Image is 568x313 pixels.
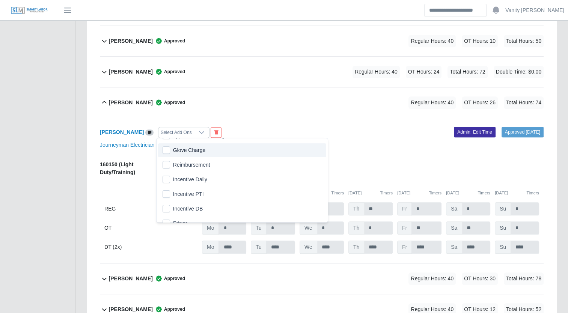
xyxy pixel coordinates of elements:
span: Total Hours: 72 [447,66,487,78]
li: Fringe [158,217,326,230]
span: Th [348,221,364,235]
button: End Worker & Remove from the Timesheet [211,127,221,138]
li: Incentive PTI [158,187,326,201]
span: Approved [153,305,185,313]
a: Journeyman Electrician - 10659 [100,142,174,148]
span: Approved [153,68,185,75]
button: Timers [380,190,393,196]
div: REG [104,202,197,215]
span: Reimbursement [173,161,210,169]
a: [PERSON_NAME] [100,129,144,135]
div: [DATE] [446,190,490,196]
button: Timers [429,190,441,196]
span: Fringe [173,220,188,227]
a: Admin: Edit Time [454,127,496,137]
span: Approved [153,275,185,282]
span: Regular Hours: 40 [408,35,456,47]
b: [PERSON_NAME] [109,99,153,107]
b: [PERSON_NAME] [109,275,153,283]
span: OT Hours: 10 [462,35,498,47]
span: Mo [202,241,219,254]
span: Sa [446,241,462,254]
span: Th [348,241,364,254]
span: Su [495,221,511,235]
button: Timers [526,190,539,196]
span: Incentive PTI [173,190,204,198]
button: [PERSON_NAME] Approved Regular Hours: 40 OT Hours: 30 Total Hours: 78 [100,263,544,294]
span: OT Hours: 30 [462,272,498,285]
span: Fr [397,221,412,235]
span: Sa [446,202,462,215]
span: Total Hours: 78 [504,272,544,285]
span: Fr [397,202,412,215]
span: Su [495,241,511,254]
span: We [300,221,317,235]
input: Search [424,4,487,17]
div: DT (2x) [104,241,197,254]
span: Regular Hours: 40 [408,96,456,109]
span: Total Hours: 50 [504,35,544,47]
span: Th [348,202,364,215]
span: OT Hours: 26 [462,96,498,109]
span: Glove Charge [173,146,205,154]
button: [PERSON_NAME] Approved Regular Hours: 40 OT Hours: 10 Total Hours: 50 [100,26,544,56]
span: OT Hours: 24 [406,66,442,78]
span: We [300,241,317,254]
span: Approved [153,37,185,45]
div: Select Add Ons [158,127,194,138]
b: 160150 (Light Duty/Training) [100,161,135,175]
div: [DATE] [348,190,393,196]
a: View/Edit Notes [145,129,154,135]
span: Total Hours: 74 [504,96,544,109]
span: Double Time: $0.00 [494,66,544,78]
div: [DATE] [495,190,539,196]
span: Incentive DB [173,205,203,213]
span: Sa [446,221,462,235]
a: Vanity [PERSON_NAME] [505,6,564,14]
b: [PERSON_NAME] [109,68,153,76]
div: [DATE] [397,190,441,196]
span: Regular Hours: 40 [353,66,400,78]
span: Mo [202,221,219,235]
button: [PERSON_NAME] Approved Regular Hours: 40 OT Hours: 24 Total Hours: 72 Double Time: $0.00 [100,57,544,87]
span: Tu [251,241,267,254]
button: Timers [478,190,490,196]
li: Glove Charge [158,143,326,157]
li: Reimbursement [158,158,326,172]
a: Approved [DATE] [502,127,544,137]
li: Incentive DB [158,202,326,216]
span: Su [495,202,511,215]
span: Approved [153,99,185,106]
li: Incentive Daily [158,173,326,187]
button: [PERSON_NAME] Approved Regular Hours: 40 OT Hours: 26 Total Hours: 74 [100,87,544,118]
button: Timers [331,190,344,196]
img: SLM Logo [11,6,48,15]
span: Regular Hours: 40 [408,272,456,285]
span: Incentive Daily [173,176,207,184]
span: Fr [397,241,412,254]
span: Tu [251,221,267,235]
b: [PERSON_NAME] [109,37,153,45]
div: OT [104,221,197,235]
